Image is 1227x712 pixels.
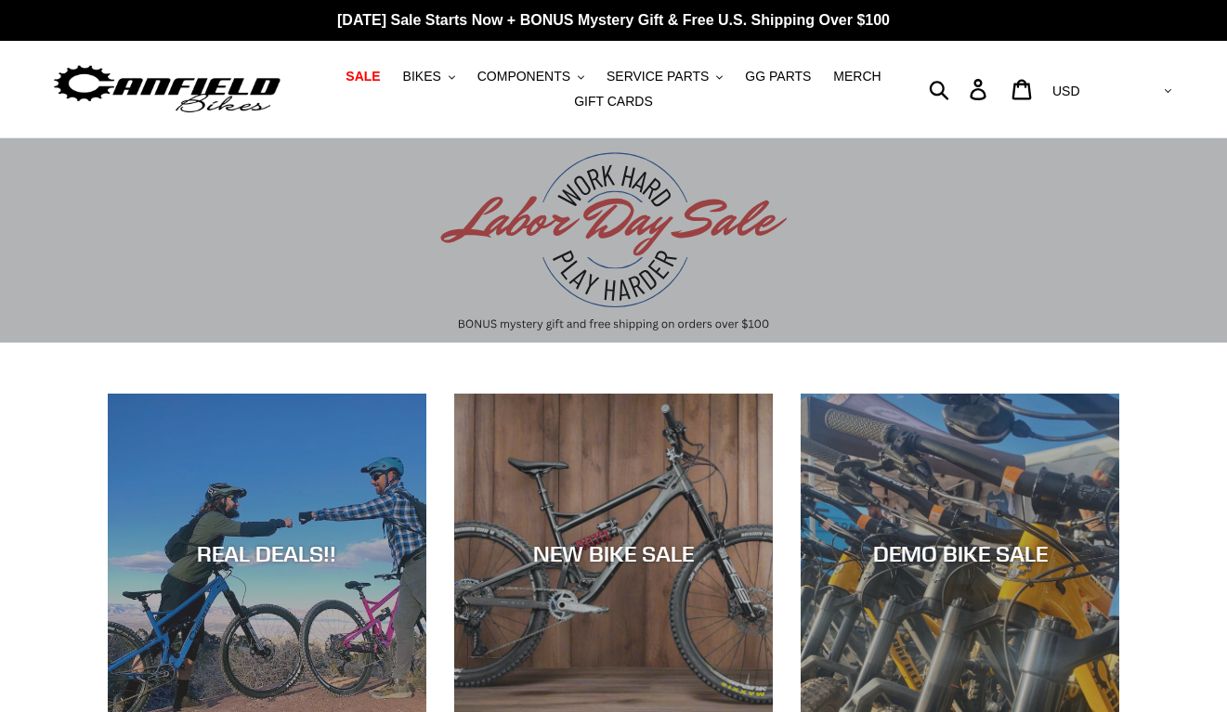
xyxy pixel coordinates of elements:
[477,69,570,84] span: COMPONENTS
[454,394,773,712] a: NEW BIKE SALE
[51,60,283,119] img: Canfield Bikes
[336,64,389,89] a: SALE
[745,69,811,84] span: GG PARTS
[801,394,1119,712] a: DEMO BIKE SALE
[108,539,426,566] div: REAL DEALS!!
[801,539,1119,566] div: DEMO BIKE SALE
[736,64,820,89] a: GG PARTS
[108,394,426,712] a: REAL DEALS!!
[454,539,773,566] div: NEW BIKE SALE
[565,89,662,114] a: GIFT CARDS
[597,64,732,89] button: SERVICE PARTS
[574,94,653,110] span: GIFT CARDS
[468,64,594,89] button: COMPONENTS
[346,69,380,84] span: SALE
[833,69,881,84] span: MERCH
[394,64,464,89] button: BIKES
[403,69,441,84] span: BIKES
[607,69,709,84] span: SERVICE PARTS
[824,64,890,89] a: MERCH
